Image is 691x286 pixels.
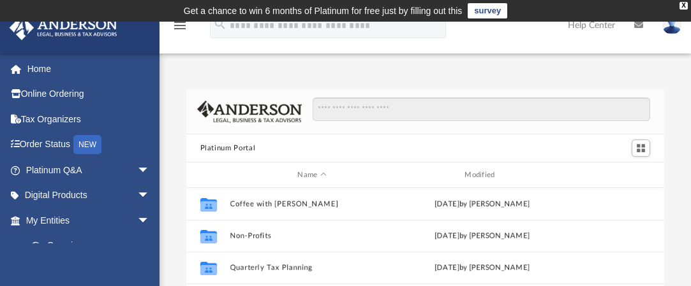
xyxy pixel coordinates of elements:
span: arrow_drop_down [137,157,163,183]
a: My Entitiesarrow_drop_down [9,208,169,233]
a: Home [9,56,169,82]
div: Get a chance to win 6 months of Platinum for free just by filling out this [184,3,463,18]
div: NEW [73,135,101,154]
a: menu [172,24,188,33]
button: Platinum Portal [200,143,256,154]
div: Name [229,169,394,181]
div: [DATE] by [PERSON_NAME] [400,262,565,274]
div: id [191,169,223,181]
a: Digital Productsarrow_drop_down [9,183,169,208]
a: Platinum Q&Aarrow_drop_down [9,157,169,183]
i: search [213,17,227,31]
a: Tax Organizers [9,106,169,132]
i: menu [172,18,188,33]
button: Switch to Grid View [632,139,651,157]
a: survey [468,3,507,18]
div: [DATE] by [PERSON_NAME] [400,199,565,210]
button: Non-Profits [230,232,394,240]
span: arrow_drop_down [137,208,163,234]
div: close [680,2,688,10]
img: Anderson Advisors Platinum Portal [6,15,121,40]
button: Quarterly Tax Planning [230,264,394,272]
div: Modified [399,169,564,181]
img: User Pic [662,16,681,34]
span: arrow_drop_down [137,183,163,209]
button: Coffee with [PERSON_NAME] [230,200,394,208]
a: Order StatusNEW [9,132,169,158]
a: Online Ordering [9,82,169,107]
a: Overview [18,233,169,259]
div: id [570,169,659,181]
div: [DATE] by [PERSON_NAME] [400,231,565,242]
input: Search files and folders [313,97,650,122]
